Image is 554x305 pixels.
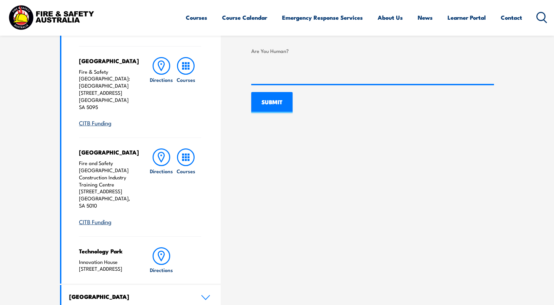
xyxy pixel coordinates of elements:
[501,8,522,26] a: Contact
[149,57,174,127] a: Directions
[222,8,267,26] a: Course Calendar
[79,247,136,255] h4: Technology Park
[79,217,112,226] a: CITB Funding
[79,68,136,111] p: Fire & Safety [GEOGRAPHIC_DATA]: [GEOGRAPHIC_DATA] [STREET_ADDRESS] [GEOGRAPHIC_DATA] SA 5095
[79,258,136,273] p: Innovation House [STREET_ADDRESS]
[69,293,191,300] h4: [GEOGRAPHIC_DATA]
[79,57,136,65] h4: [GEOGRAPHIC_DATA]
[418,8,433,26] a: News
[448,8,486,26] a: Learner Portal
[150,167,173,175] h6: Directions
[282,8,363,26] a: Emergency Response Services
[79,160,136,209] p: Fire and Safety [GEOGRAPHIC_DATA] Construction Industry Training Centre [STREET_ADDRESS] [GEOGRAP...
[150,76,173,83] h6: Directions
[378,8,403,26] a: About Us
[150,266,173,273] h6: Directions
[251,47,494,55] label: Are You Human?
[174,148,198,226] a: Courses
[79,148,136,156] h4: [GEOGRAPHIC_DATA]
[79,119,112,127] a: CITB Funding
[177,167,195,175] h6: Courses
[251,57,354,84] iframe: reCAPTCHA
[177,76,195,83] h6: Courses
[149,148,174,226] a: Directions
[186,8,207,26] a: Courses
[251,92,293,113] input: SUBMIT
[149,247,174,273] a: Directions
[174,57,198,127] a: Courses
